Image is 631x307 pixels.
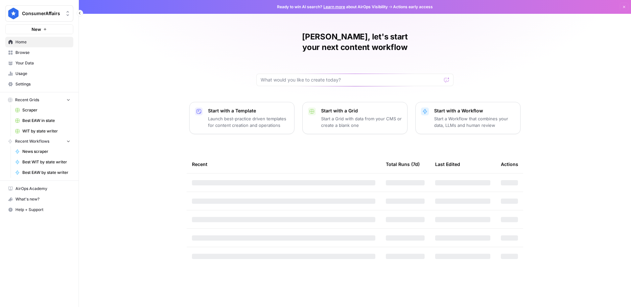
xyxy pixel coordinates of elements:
[434,107,515,114] p: Start with a Workflow
[8,8,19,19] img: ConsumerAffairs Logo
[323,4,345,9] a: Learn more
[15,71,70,77] span: Usage
[435,155,460,173] div: Last Edited
[12,105,73,115] a: Scraper
[208,115,289,129] p: Launch best-practice driven templates for content creation and operations
[501,155,518,173] div: Actions
[15,60,70,66] span: Your Data
[189,102,294,134] button: Start with a TemplateLaunch best-practice driven templates for content creation and operations
[321,115,402,129] p: Start a Grid with data from your CMS or create a blank one
[5,37,73,47] a: Home
[434,115,515,129] p: Start a Workflow that combines your data, LLMs and human review
[5,47,73,58] a: Browse
[15,138,49,144] span: Recent Workflows
[22,128,70,134] span: WIT by state writer
[5,194,73,204] button: What's new?
[22,159,70,165] span: Best WIT by state writer
[302,102,408,134] button: Start with a GridStart a Grid with data from your CMS or create a blank one
[22,170,70,176] span: Best EAW by state writer
[22,10,62,17] span: ConsumerAffairs
[5,79,73,89] a: Settings
[22,107,70,113] span: Scraper
[208,107,289,114] p: Start with a Template
[12,126,73,136] a: WIT by state writer
[15,207,70,213] span: Help + Support
[386,155,420,173] div: Total Runs (7d)
[321,107,402,114] p: Start with a Grid
[12,115,73,126] a: Best EAW in state
[5,136,73,146] button: Recent Workflows
[12,157,73,167] a: Best WIT by state writer
[12,146,73,157] a: News scraper
[15,186,70,192] span: AirOps Academy
[5,204,73,215] button: Help + Support
[22,149,70,154] span: News scraper
[5,68,73,79] a: Usage
[22,118,70,124] span: Best EAW in state
[277,4,388,10] span: Ready to win AI search? about AirOps Visibility
[5,58,73,68] a: Your Data
[5,5,73,22] button: Workspace: ConsumerAffairs
[15,39,70,45] span: Home
[15,97,39,103] span: Recent Grids
[12,167,73,178] a: Best EAW by state writer
[415,102,521,134] button: Start with a WorkflowStart a Workflow that combines your data, LLMs and human review
[5,24,73,34] button: New
[5,95,73,105] button: Recent Grids
[256,32,454,53] h1: [PERSON_NAME], let's start your next content workflow
[393,4,433,10] span: Actions early access
[15,50,70,56] span: Browse
[5,183,73,194] a: AirOps Academy
[6,194,73,204] div: What's new?
[192,155,375,173] div: Recent
[261,77,441,83] input: What would you like to create today?
[15,81,70,87] span: Settings
[32,26,41,33] span: New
